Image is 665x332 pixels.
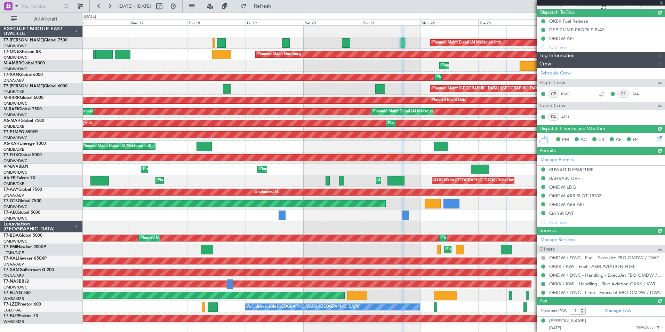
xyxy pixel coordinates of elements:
a: OMDW/DWC [3,158,27,164]
span: T7-PJ29 [3,314,19,318]
a: OMDW/DWC [3,55,27,60]
span: A6-MAH [3,119,21,123]
span: M-RRRR [3,96,20,100]
a: T7-BDAGlobal 5000 [3,234,42,238]
a: OMDB/DXB [3,124,24,129]
a: WMSA/SZB [3,319,24,324]
a: OMDW/DWC [3,170,27,175]
span: M-RAFI [3,107,18,111]
div: Wed 24 [537,19,595,25]
span: VP-BVV [3,165,18,169]
a: OMDB/DXB [3,147,24,152]
a: OMDB/DXB [3,89,24,95]
a: T7-ONEXFalcon 8X [3,50,41,54]
a: M-AMBRGlobal 5000 [3,61,45,65]
div: Planned Maint [GEOGRAPHIC_DATA] ([GEOGRAPHIC_DATA]) [158,175,267,186]
div: Planned Maint [GEOGRAPHIC_DATA] ([GEOGRAPHIC_DATA] Intl) [432,84,548,94]
span: M-AMBR [3,61,21,65]
div: Planned Maint Dubai (Al Maktoum Intl) [259,164,328,174]
div: Sun 21 [362,19,420,25]
a: OMDW/DWC [3,135,27,141]
a: T7-XALHawker 850XP [3,256,47,261]
span: T7-EMI [3,245,17,249]
div: Planned Maint [GEOGRAPHIC_DATA] [446,244,513,255]
button: Refresh [238,1,279,12]
a: T7-AIXGlobal 5000 [3,211,40,215]
div: Mon 22 [420,19,478,25]
span: A6-KAH [3,142,19,146]
div: Planned Maint Dubai (Al Maktoum Intl) [441,233,510,243]
a: T7-LZZIPraetor 600 [3,302,41,307]
div: Fri 19 [246,19,304,25]
input: Trip Number [21,1,61,11]
div: Planned Maint Dubai (Al Maktoum Intl) [141,233,209,243]
span: T7-XAN [3,73,19,77]
a: DNAA/ABV [3,193,24,198]
a: T7-XANGlobal 6000 [3,73,43,77]
div: Planned Maint Nurnberg [257,49,301,60]
span: T7-GTS [3,199,18,203]
a: WMSA/SZB [3,296,24,301]
a: DNAA/ABV [3,262,24,267]
div: Planned Maint Dubai (Al Maktoum Intl) [436,72,505,82]
div: Planned Maint Dubai (Al Maktoum Intl) [432,38,501,48]
a: OMDW/DWC [3,112,27,118]
a: OMDW/DWC [3,285,27,290]
a: A6-KAHLineage 1000 [3,142,46,146]
a: DNAA/ABV [3,78,24,83]
span: T7-ONEX [3,50,22,54]
div: A/C Unavailable [GEOGRAPHIC_DATA] ([GEOGRAPHIC_DATA]) [247,302,360,312]
a: M-RAFIGlobal 7500 [3,107,42,111]
a: OMDW/DWC [3,216,27,221]
span: Refresh [248,4,277,9]
a: EGLF/FAB [3,308,22,313]
div: AOG Maint [378,175,398,186]
div: Planned Maint [GEOGRAPHIC_DATA] ([GEOGRAPHIC_DATA] Intl) [388,118,504,128]
a: M-RRRRGlobal 6000 [3,96,43,100]
div: Planned Maint Dubai (Al Maktoum Intl) [441,61,510,71]
a: VP-BVVBBJ1 [3,165,29,169]
span: T7-XAM [3,268,19,272]
span: A6-EFI [3,176,16,180]
a: OMDW/DWC [3,66,27,72]
div: Planned Maint Dubai (Al Maktoum Intl) [82,141,151,151]
a: T7-GTSGlobal 7500 [3,199,41,203]
a: T7-NASBBJ2 [3,279,29,284]
div: Sat 20 [304,19,362,25]
a: OMDB/DXB [3,181,24,187]
a: T7-[PERSON_NAME]Global 6000 [3,84,67,88]
span: All Aircraft [18,17,73,22]
span: T7-LZZI [3,302,18,307]
span: T7-P1MP [3,130,21,134]
a: OMDW/DWC [3,239,27,244]
div: [DATE] [84,14,96,20]
a: OMDW/DWC [3,44,27,49]
div: Tue 16 [71,19,129,25]
a: T7-PJ29Falcon 7X [3,314,38,318]
a: LFMN/NCE [3,250,24,255]
span: T7-AAY [3,188,18,192]
a: OMDW/DWC [3,101,27,106]
div: Tue 23 [478,19,536,25]
span: T7-FHX [3,153,18,157]
a: A6-EFIFalcon 7X [3,176,35,180]
span: T7-XAL [3,256,18,261]
span: T7-AIX [3,211,17,215]
span: T7-ELLY [3,291,19,295]
button: All Aircraft [8,14,75,25]
a: DNAA/ABV [3,273,24,278]
div: Planned Maint Dubai (Al Maktoum Intl) [143,164,211,174]
span: T7-[PERSON_NAME] [3,38,44,42]
a: T7-P1MPG-650ER [3,130,38,134]
div: AOG Maint [GEOGRAPHIC_DATA] (Dubai Intl) [434,175,515,186]
a: T7-ELLYG-550 [3,291,31,295]
div: Thu 18 [187,19,245,25]
span: T7-BDA [3,234,19,238]
a: T7-EMIHawker 900XP [3,245,46,249]
div: Planned Maint Dubai (Al Maktoum Intl) [373,106,442,117]
a: T7-[PERSON_NAME]Global 7500 [3,38,67,42]
span: T7-[PERSON_NAME] [3,84,44,88]
a: T7-XAMGulfstream G-200 [3,268,54,272]
a: T7-FHXGlobal 5000 [3,153,42,157]
span: [DATE] - [DATE] [118,3,151,9]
